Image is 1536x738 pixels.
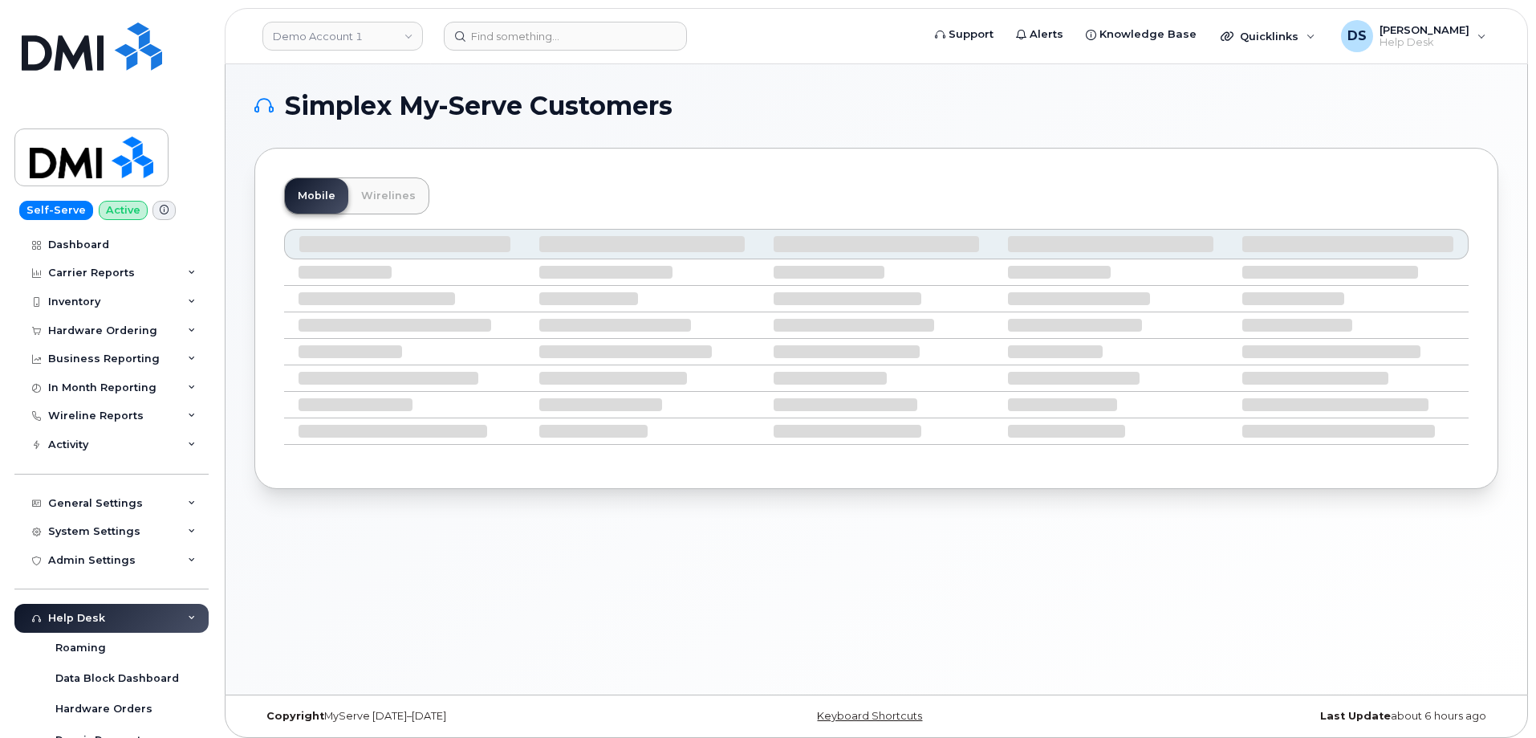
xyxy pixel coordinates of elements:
[285,178,348,214] a: Mobile
[254,710,669,723] div: MyServe [DATE]–[DATE]
[1083,710,1498,723] div: about 6 hours ago
[266,710,324,722] strong: Copyright
[817,710,922,722] a: Keyboard Shortcuts
[1320,710,1391,722] strong: Last Update
[348,178,429,214] a: Wirelines
[285,94,673,118] span: Simplex My-Serve Customers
